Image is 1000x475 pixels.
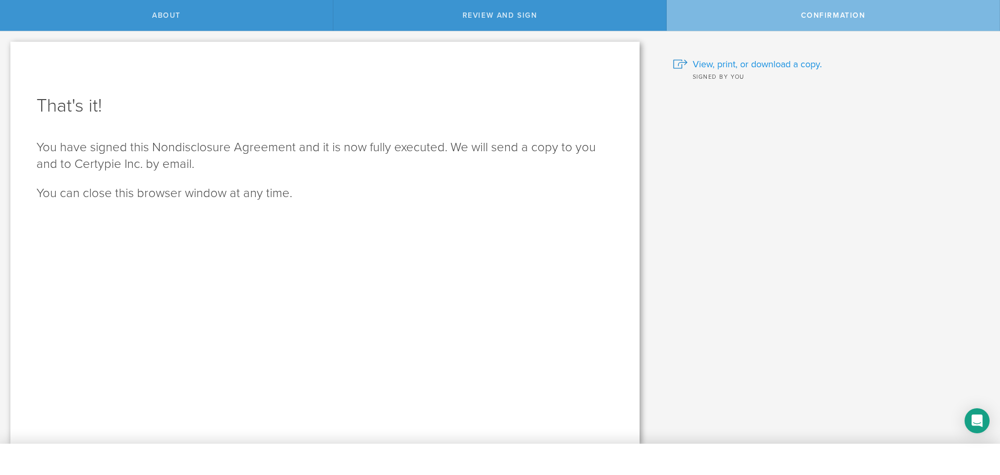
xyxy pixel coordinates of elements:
div: Signed by you [673,71,984,81]
span: Confirmation [801,11,866,20]
p: You have signed this Nondisclosure Agreement and it is now fully executed. We will send a copy to... [36,139,614,173]
p: You can close this browser window at any time. [36,185,614,202]
span: About [152,11,181,20]
div: Open Intercom Messenger [965,408,990,433]
span: Review and sign [463,11,537,20]
h1: That's it! [36,93,614,118]
span: View, print, or download a copy. [693,57,822,71]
